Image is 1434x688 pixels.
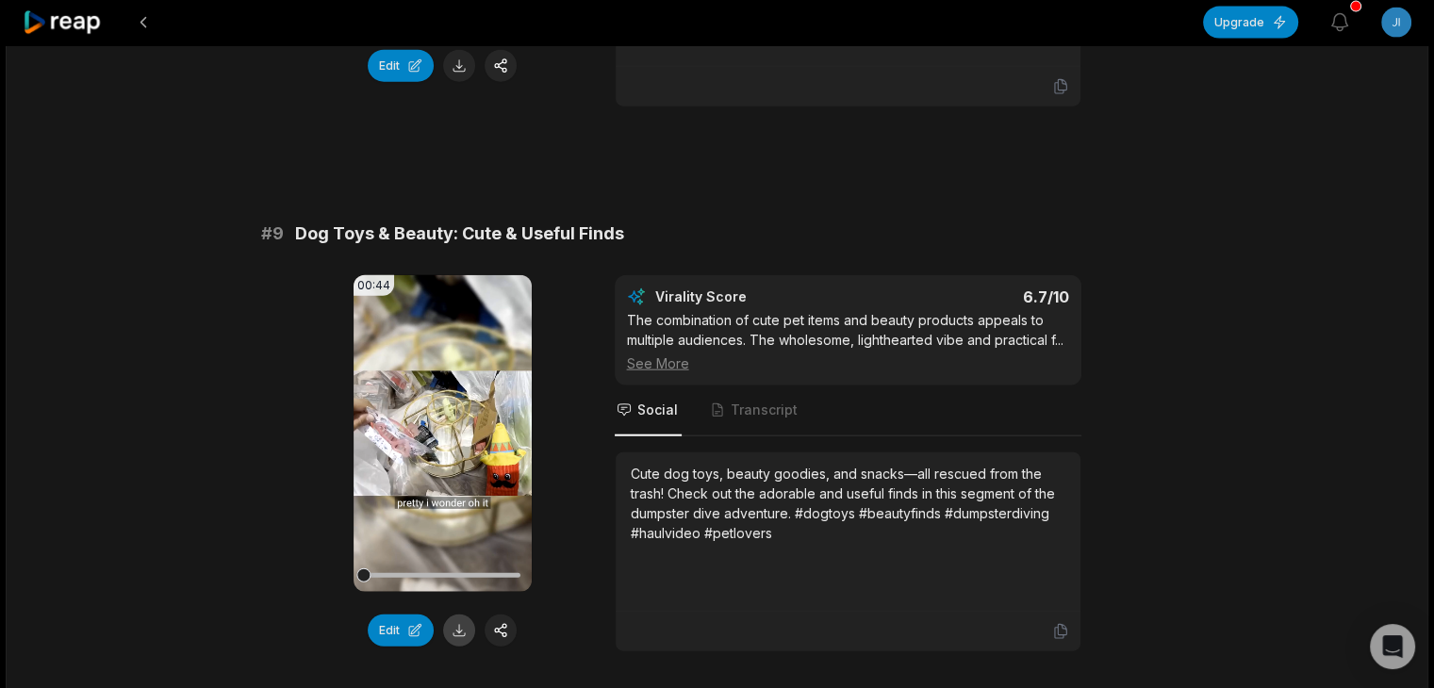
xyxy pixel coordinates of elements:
[368,614,434,647] button: Edit
[731,401,798,419] span: Transcript
[631,464,1065,543] div: Cute dog toys, beauty goodies, and snacks—all rescued from the trash! Check out the adorable and ...
[615,385,1081,436] nav: Tabs
[368,50,434,82] button: Edit
[866,287,1069,306] div: 6.7 /10
[627,310,1069,373] div: The combination of cute pet items and beauty products appeals to multiple audiences. The wholesom...
[354,275,532,592] video: Your browser does not support mp4 format.
[261,221,284,247] span: # 9
[1203,7,1298,39] button: Upgrade
[637,401,678,419] span: Social
[627,353,1069,373] div: See More
[655,287,858,306] div: Virality Score
[1370,624,1415,669] div: Open Intercom Messenger
[295,221,624,247] span: Dog Toys & Beauty: Cute & Useful Finds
